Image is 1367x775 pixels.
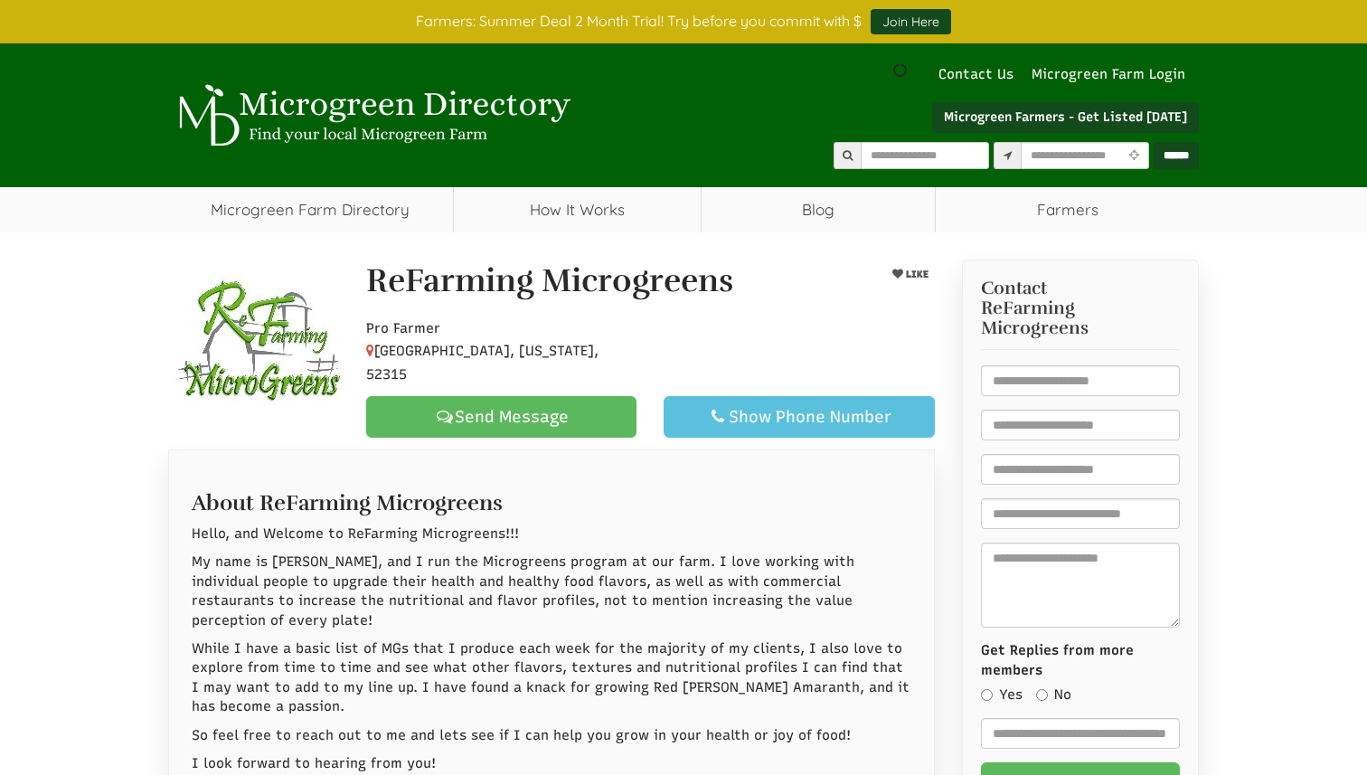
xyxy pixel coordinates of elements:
span: LIKE [902,269,928,280]
span: [GEOGRAPHIC_DATA], [US_STATE], 52315 [366,343,599,383]
img: Contact ReFarming Microgreens [170,260,351,440]
p: While I have a basic list of MGs that I produce each week for the majority of my clients, I also ... [192,639,911,717]
h1: ReFarming Microgreens [366,263,733,299]
img: Microgreen Directory [168,84,575,147]
i: Use Current Location [1124,150,1143,162]
p: My name is [PERSON_NAME], and I run the Microgreens program at our farm. I love working with indi... [192,553,911,630]
span: Farmers [936,187,1199,232]
button: LIKE [885,263,934,286]
label: Yes [981,685,1023,704]
a: How It Works [454,187,701,232]
div: Show Phone Number [679,406,919,428]
input: No [1036,689,1048,701]
span: Pro Farmer [366,320,440,336]
a: Send Message [366,396,636,438]
label: Get Replies from more members [981,641,1181,680]
h3: Contact [981,279,1181,338]
div: Farmers: Summer Deal 2 Month Trial! Try before you commit with $ [155,9,1212,34]
p: Hello, and Welcome to ReFarming Microgreens!!! [192,525,911,543]
p: So feel free to reach out to me and lets see if I can help you grow in your health or joy of food! [192,726,911,745]
a: Microgreen Farm Directory [168,187,453,232]
label: No [1036,685,1071,704]
a: Microgreen Farmers - Get Listed [DATE] [932,102,1199,133]
a: Microgreen Farm Login [1032,65,1194,84]
a: Blog [702,187,936,232]
a: Contact Us [929,65,1023,84]
span: ReFarming Microgreens [981,298,1181,338]
ul: Profile Tabs [168,449,935,450]
input: Yes [981,689,993,701]
a: Join Here [871,9,951,34]
h2: About ReFarming Microgreens [192,482,911,515]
